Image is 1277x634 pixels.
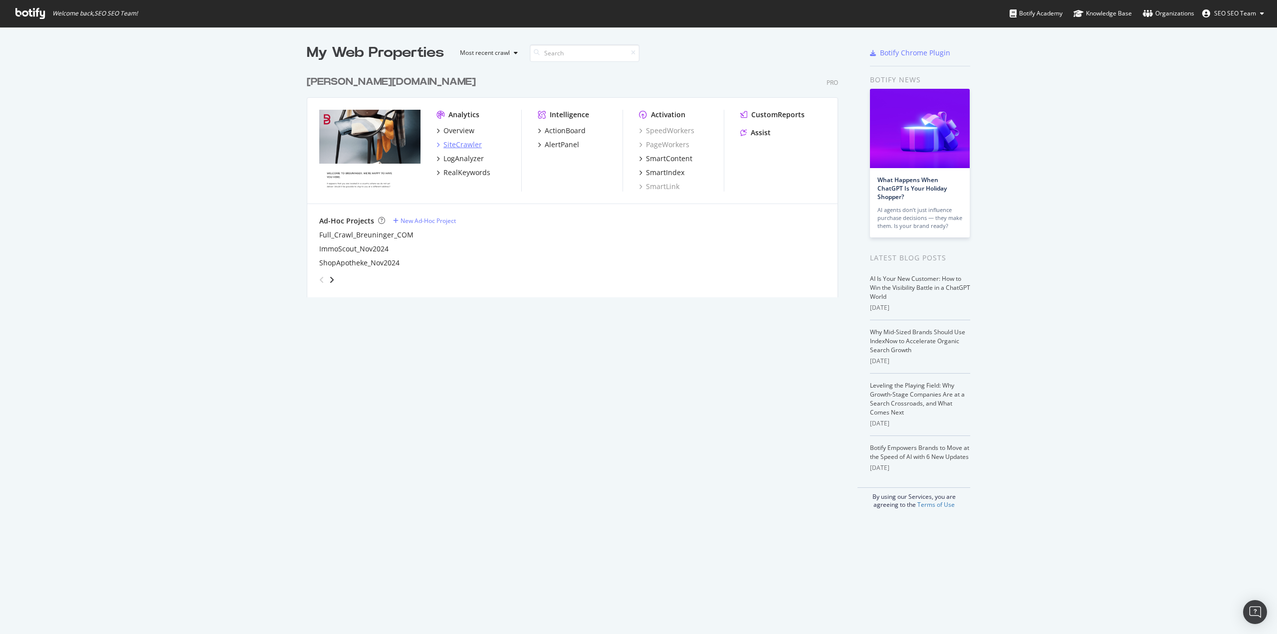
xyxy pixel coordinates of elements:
div: SmartIndex [646,168,684,178]
a: SiteCrawler [436,140,482,150]
div: SmartContent [646,154,692,164]
div: angle-right [328,275,335,285]
div: [DATE] [870,419,970,428]
a: SpeedWorkers [639,126,694,136]
span: SEO SEO Team [1214,9,1256,17]
div: By using our Services, you are agreeing to the [857,487,970,509]
a: Full_Crawl_Breuninger_COM [319,230,414,240]
div: Assist [751,128,771,138]
a: Overview [436,126,474,136]
span: Welcome back, SEO SEO Team ! [52,9,138,17]
div: grid [307,63,846,297]
img: breuninger.com [319,110,421,191]
div: [DATE] [870,463,970,472]
a: SmartLink [639,182,679,192]
input: Search [530,44,639,62]
a: AlertPanel [538,140,579,150]
div: Activation [651,110,685,120]
div: RealKeywords [443,168,490,178]
a: ActionBoard [538,126,586,136]
a: New Ad-Hoc Project [393,216,456,225]
a: LogAnalyzer [436,154,484,164]
a: AI Is Your New Customer: How to Win the Visibility Battle in a ChatGPT World [870,274,970,301]
a: Botify Chrome Plugin [870,48,950,58]
a: Leveling the Playing Field: Why Growth-Stage Companies Are at a Search Crossroads, and What Comes... [870,381,965,417]
a: Why Mid-Sized Brands Should Use IndexNow to Accelerate Organic Search Growth [870,328,965,354]
div: Organizations [1143,8,1194,18]
div: Knowledge Base [1073,8,1132,18]
a: PageWorkers [639,140,689,150]
a: Assist [740,128,771,138]
a: ShopApotheke_Nov2024 [319,258,400,268]
button: SEO SEO Team [1194,5,1272,21]
img: What Happens When ChatGPT Is Your Holiday Shopper? [870,89,970,168]
a: [PERSON_NAME][DOMAIN_NAME] [307,75,480,89]
div: Overview [443,126,474,136]
div: [DATE] [870,303,970,312]
div: Ad-Hoc Projects [319,216,374,226]
div: AlertPanel [545,140,579,150]
div: Most recent crawl [460,50,510,56]
div: Open Intercom Messenger [1243,600,1267,624]
div: Intelligence [550,110,589,120]
a: RealKeywords [436,168,490,178]
div: My Web Properties [307,43,444,63]
a: Terms of Use [917,500,955,509]
div: [DATE] [870,357,970,366]
div: Latest Blog Posts [870,252,970,263]
div: angle-left [315,272,328,288]
a: SmartContent [639,154,692,164]
div: CustomReports [751,110,805,120]
a: What Happens When ChatGPT Is Your Holiday Shopper? [877,176,947,201]
div: Botify news [870,74,970,85]
a: CustomReports [740,110,805,120]
div: ActionBoard [545,126,586,136]
button: Most recent crawl [452,45,522,61]
div: AI agents don’t just influence purchase decisions — they make them. Is your brand ready? [877,206,962,230]
div: LogAnalyzer [443,154,484,164]
div: SiteCrawler [443,140,482,150]
div: New Ad-Hoc Project [401,216,456,225]
a: Botify Empowers Brands to Move at the Speed of AI with 6 New Updates [870,443,969,461]
a: ImmoScout_Nov2024 [319,244,389,254]
a: SmartIndex [639,168,684,178]
div: [PERSON_NAME][DOMAIN_NAME] [307,75,476,89]
div: Analytics [448,110,479,120]
div: Botify Academy [1010,8,1063,18]
div: Pro [827,78,838,87]
div: Botify Chrome Plugin [880,48,950,58]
